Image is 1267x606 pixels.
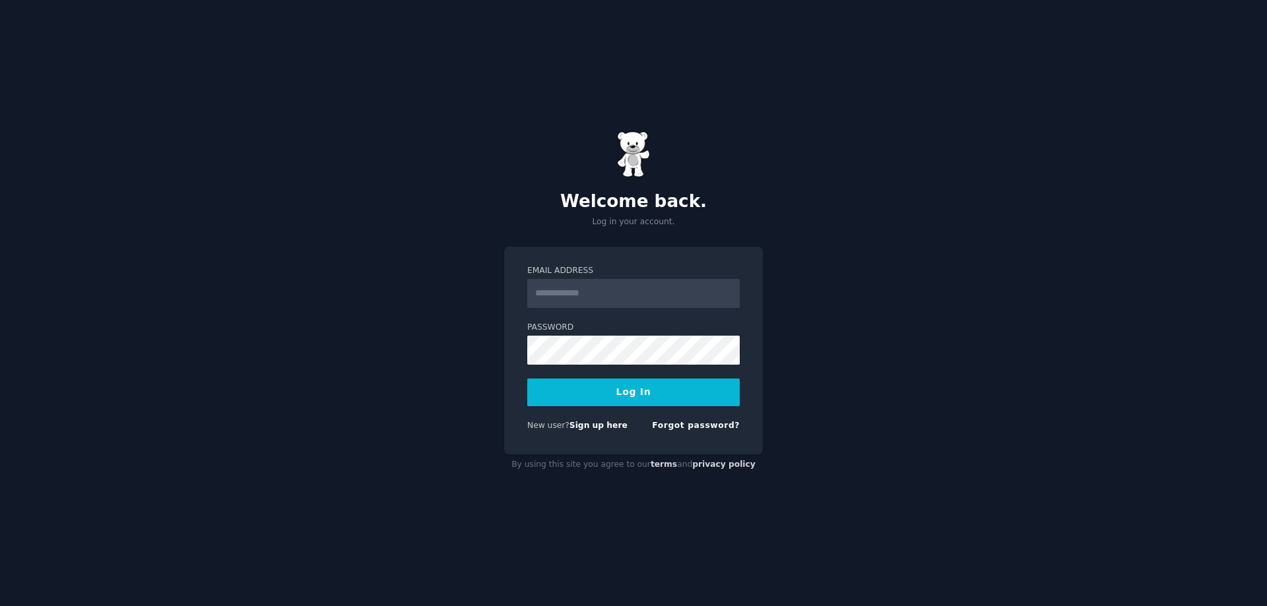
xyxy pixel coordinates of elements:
p: Log in your account. [504,216,763,228]
label: Password [527,322,740,334]
a: Sign up here [569,421,628,430]
label: Email Address [527,265,740,277]
img: Gummy Bear [617,131,650,177]
div: By using this site you agree to our and [504,454,763,475]
span: New user? [527,421,569,430]
h2: Welcome back. [504,191,763,212]
a: Forgot password? [652,421,740,430]
button: Log In [527,379,740,406]
a: privacy policy [692,460,756,469]
a: terms [651,460,677,469]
